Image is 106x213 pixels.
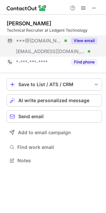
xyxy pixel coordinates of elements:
[7,127,102,139] button: Add to email campaign
[7,156,102,165] button: Notes
[17,158,99,164] span: Notes
[7,20,51,27] div: [PERSON_NAME]
[18,82,90,87] div: Save to List / ATS / CRM
[7,111,102,123] button: Send email
[7,78,102,90] button: save-profile-one-click
[16,38,62,44] span: ***@[DOMAIN_NAME]
[18,98,89,103] span: AI write personalized message
[71,59,97,65] button: Reveal Button
[17,144,99,150] span: Find work email
[7,27,102,33] div: Technical Recruiter at Ledgent Technology
[18,114,44,119] span: Send email
[7,94,102,106] button: AI write personalized message
[16,48,85,54] span: [EMAIL_ADDRESS][DOMAIN_NAME]
[7,143,102,152] button: Find work email
[71,37,97,44] button: Reveal Button
[18,130,71,135] span: Add to email campaign
[7,4,47,12] img: ContactOut v5.3.10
